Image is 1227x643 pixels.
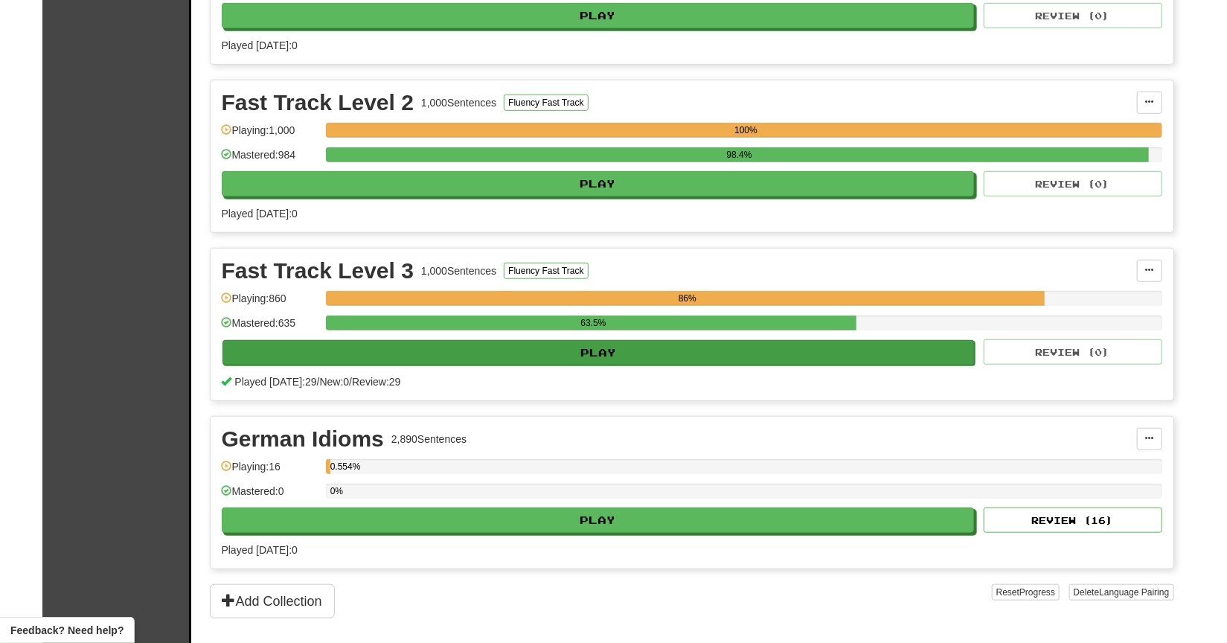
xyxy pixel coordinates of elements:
button: Review (0) [984,339,1162,365]
div: 2,890 Sentences [391,432,467,447]
span: Progress [1019,587,1055,598]
span: Played [DATE]: 0 [222,208,298,220]
div: Playing: 16 [222,459,318,484]
div: Playing: 1,000 [222,123,318,147]
button: ResetProgress [992,584,1060,601]
div: Mastered: 0 [222,484,318,508]
div: 86% [330,291,1045,306]
span: Review: 29 [352,376,400,388]
div: Playing: 860 [222,291,318,316]
div: 63.5% [330,316,856,330]
span: / [317,376,320,388]
div: 100% [330,123,1162,138]
span: Played [DATE]: 0 [222,39,298,51]
button: Review (0) [984,3,1162,28]
div: 1,000 Sentences [421,263,496,278]
button: Play [222,3,975,28]
button: Review (0) [984,171,1162,196]
span: Open feedback widget [10,623,124,638]
span: / [349,376,352,388]
button: Play [222,171,975,196]
button: Fluency Fast Track [504,263,588,279]
div: Fast Track Level 3 [222,260,414,282]
span: Language Pairing [1099,587,1169,598]
div: 98.4% [330,147,1149,162]
button: Add Collection [210,584,335,618]
span: Played [DATE]: 29 [234,376,316,388]
span: New: 0 [320,376,350,388]
button: Fluency Fast Track [504,95,588,111]
button: Play [222,508,975,533]
button: Review (16) [984,508,1162,533]
span: Played [DATE]: 0 [222,544,298,556]
button: DeleteLanguage Pairing [1069,584,1174,601]
button: Play [222,340,975,365]
div: 1,000 Sentences [421,95,496,110]
div: Mastered: 984 [222,147,318,172]
div: Mastered: 635 [222,316,318,340]
div: Fast Track Level 2 [222,92,414,114]
div: German Idioms [222,428,384,450]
